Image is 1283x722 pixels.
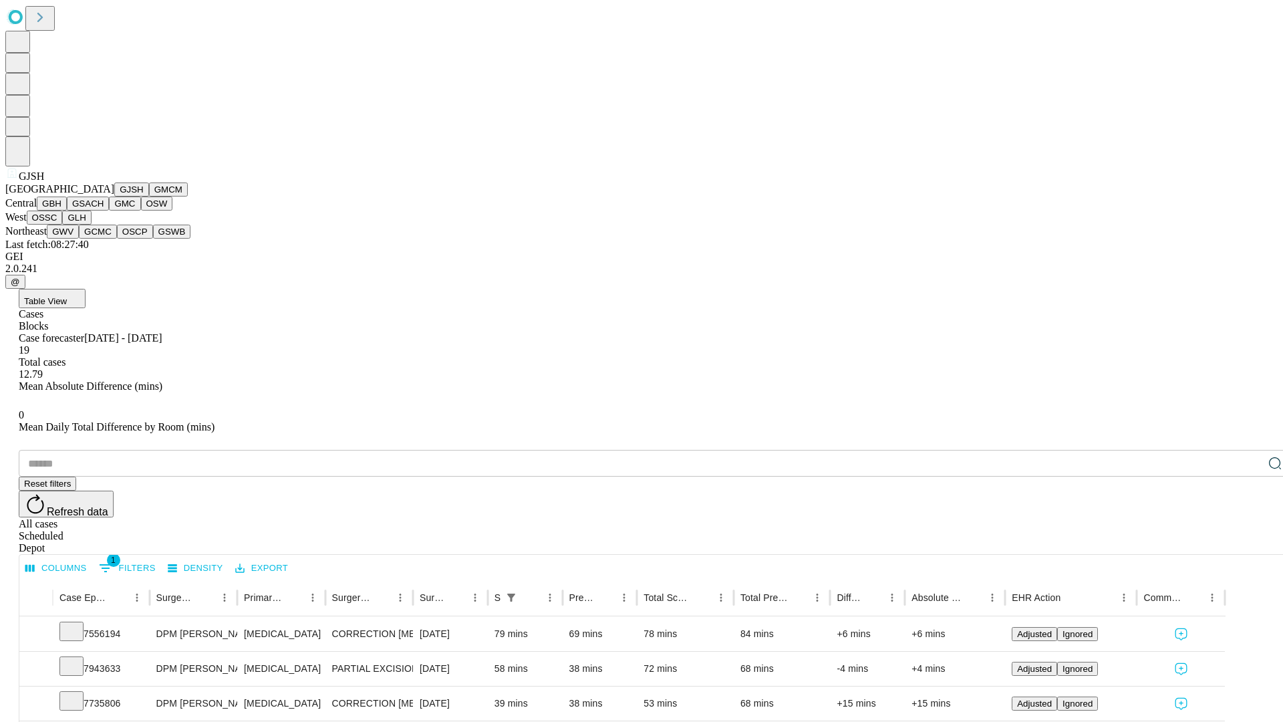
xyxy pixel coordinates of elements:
button: Menu [983,588,1002,607]
div: Predicted In Room Duration [569,592,595,603]
button: Menu [883,588,901,607]
div: 68 mins [740,687,824,721]
span: Adjusted [1017,629,1052,639]
div: [DATE] [420,617,481,651]
div: [MEDICAL_DATA] [244,617,318,651]
span: Northeast [5,225,47,237]
span: Table View [24,296,67,306]
button: Menu [303,588,322,607]
button: GMC [109,197,140,211]
button: Ignored [1057,627,1098,641]
button: GSWB [153,225,191,239]
div: 7556194 [59,617,143,651]
button: Expand [26,693,46,716]
div: [MEDICAL_DATA] [244,687,318,721]
div: DPM [PERSON_NAME] [PERSON_NAME] [156,617,231,651]
button: Menu [1115,588,1133,607]
span: West [5,211,27,223]
div: Case Epic Id [59,592,108,603]
div: Surgery Date [420,592,446,603]
button: Sort [447,588,466,607]
button: Menu [615,588,633,607]
button: Sort [789,588,808,607]
div: +4 mins [911,652,998,686]
button: Sort [522,588,541,607]
span: Central [5,197,37,209]
button: Sort [109,588,128,607]
div: 7943633 [59,652,143,686]
button: Reset filters [19,477,76,491]
div: Surgery Name [332,592,371,603]
div: EHR Action [1012,592,1060,603]
div: [DATE] [420,687,481,721]
button: Show filters [502,588,521,607]
div: Total Predicted Duration [740,592,789,603]
button: Menu [391,588,410,607]
button: OSCP [117,225,153,239]
button: OSW [141,197,173,211]
span: Mean Daily Total Difference by Room (mins) [19,421,215,433]
span: 1 [107,554,120,567]
div: 2.0.241 [5,263,1278,275]
div: 39 mins [494,687,556,721]
button: GLH [62,211,91,225]
button: Export [232,558,291,579]
button: GSACH [67,197,109,211]
span: Case forecaster [19,332,84,344]
div: 38 mins [569,652,631,686]
button: Select columns [22,558,90,579]
button: Sort [1062,588,1081,607]
span: [GEOGRAPHIC_DATA] [5,183,114,195]
button: Menu [712,588,730,607]
div: Difference [837,592,863,603]
span: 0 [19,409,24,420]
button: Menu [215,588,234,607]
button: Sort [596,588,615,607]
button: Adjusted [1012,627,1057,641]
div: PARTIAL EXCISION PHALANX OF TOE [332,652,406,686]
div: Surgeon Name [156,592,195,603]
div: [DATE] [420,652,481,686]
button: Adjusted [1012,662,1057,676]
span: Refresh data [47,506,108,517]
span: Adjusted [1017,699,1052,709]
div: Scheduled In Room Duration [494,592,501,603]
button: Expand [26,623,46,646]
button: Menu [1203,588,1222,607]
button: Show filters [96,558,159,579]
div: +6 mins [837,617,898,651]
span: Ignored [1062,699,1093,709]
div: Absolute Difference [911,592,963,603]
span: 12.79 [19,368,43,380]
div: CORRECTION [MEDICAL_DATA], DOUBLE [MEDICAL_DATA] [332,617,406,651]
div: +15 mins [837,687,898,721]
div: DPM [PERSON_NAME] [PERSON_NAME] [156,652,231,686]
button: @ [5,275,25,289]
span: Ignored [1062,629,1093,639]
button: Sort [693,588,712,607]
span: GJSH [19,170,44,182]
div: -4 mins [837,652,898,686]
span: Reset filters [24,479,71,489]
div: 53 mins [644,687,727,721]
button: OSSC [27,211,63,225]
div: 1 active filter [502,588,521,607]
button: Expand [26,658,46,681]
button: Sort [372,588,391,607]
div: DPM [PERSON_NAME] [PERSON_NAME] [156,687,231,721]
button: Sort [964,588,983,607]
div: [MEDICAL_DATA] [244,652,318,686]
button: Sort [285,588,303,607]
button: Refresh data [19,491,114,517]
div: 38 mins [569,687,631,721]
button: GJSH [114,183,149,197]
div: 84 mins [740,617,824,651]
div: 7735806 [59,687,143,721]
button: Ignored [1057,697,1098,711]
span: Mean Absolute Difference (mins) [19,380,162,392]
div: +15 mins [911,687,998,721]
div: CORRECTION [MEDICAL_DATA] [332,687,406,721]
div: GEI [5,251,1278,263]
div: 58 mins [494,652,556,686]
button: Sort [1184,588,1203,607]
